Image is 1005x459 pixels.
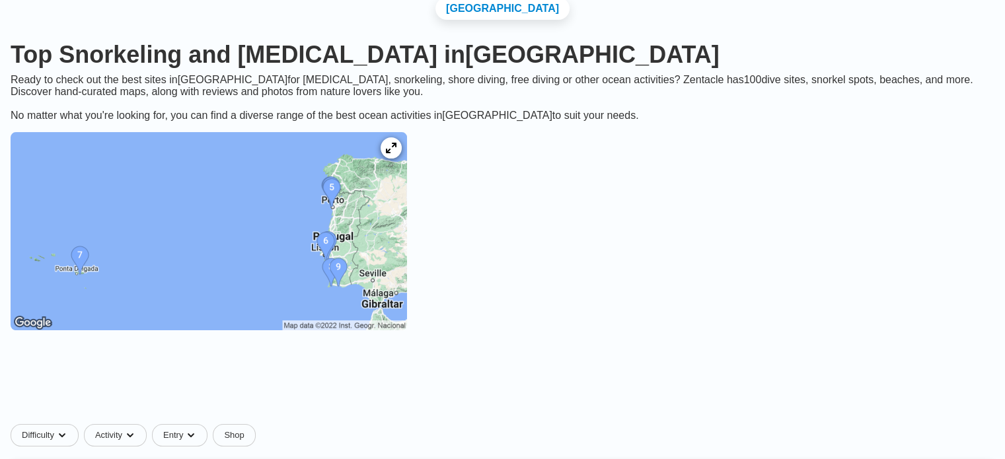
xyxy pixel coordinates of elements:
[11,132,407,330] img: Portugal dive site map
[11,424,84,446] button: Difficultydropdown caret
[186,430,196,441] img: dropdown caret
[22,430,54,441] span: Difficulty
[163,430,183,441] span: Entry
[57,430,67,441] img: dropdown caret
[213,424,255,446] a: Shop
[152,424,213,446] button: Entrydropdown caret
[125,430,135,441] img: dropdown caret
[11,41,994,69] h1: Top Snorkeling and [MEDICAL_DATA] in [GEOGRAPHIC_DATA]
[84,424,152,446] button: Activitydropdown caret
[95,430,122,441] span: Activity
